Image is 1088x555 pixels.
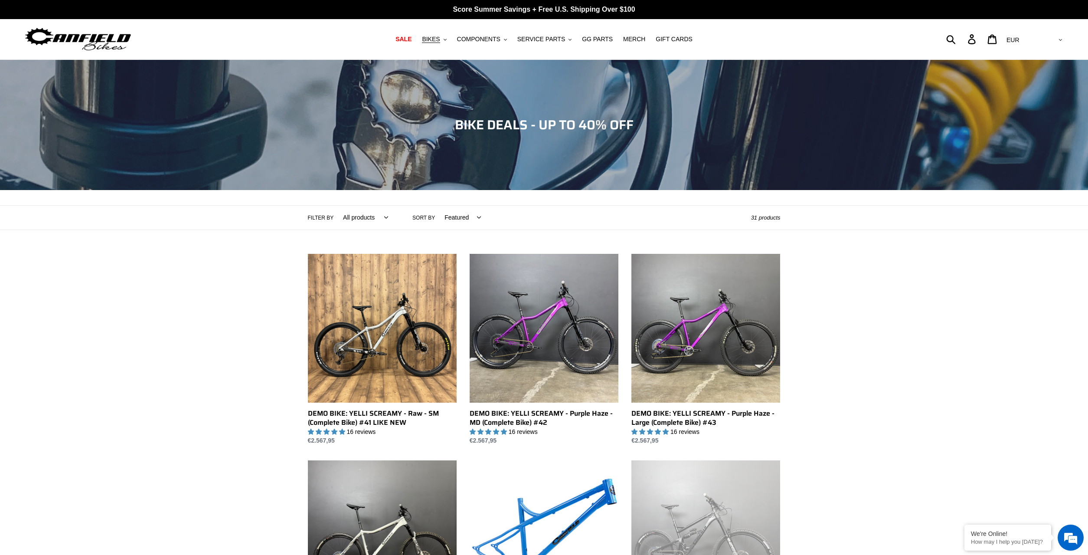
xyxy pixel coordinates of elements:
a: GG PARTS [578,33,617,45]
div: We're Online! [971,530,1045,537]
img: Canfield Bikes [24,26,132,53]
button: COMPONENTS [453,33,511,45]
input: Search [951,30,973,49]
span: 31 products [751,214,781,221]
span: GG PARTS [582,36,613,43]
a: MERCH [619,33,650,45]
span: GIFT CARDS [656,36,693,43]
span: MERCH [623,36,645,43]
a: GIFT CARDS [651,33,697,45]
p: How may I help you today? [971,539,1045,545]
span: BIKE DEALS - UP TO 40% OFF [455,115,634,135]
span: BIKES [422,36,440,43]
span: SALE [395,36,412,43]
span: COMPONENTS [457,36,500,43]
button: BIKES [418,33,451,45]
button: SERVICE PARTS [513,33,576,45]
a: SALE [391,33,416,45]
label: Filter by [308,214,334,222]
label: Sort by [412,214,435,222]
span: SERVICE PARTS [517,36,565,43]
